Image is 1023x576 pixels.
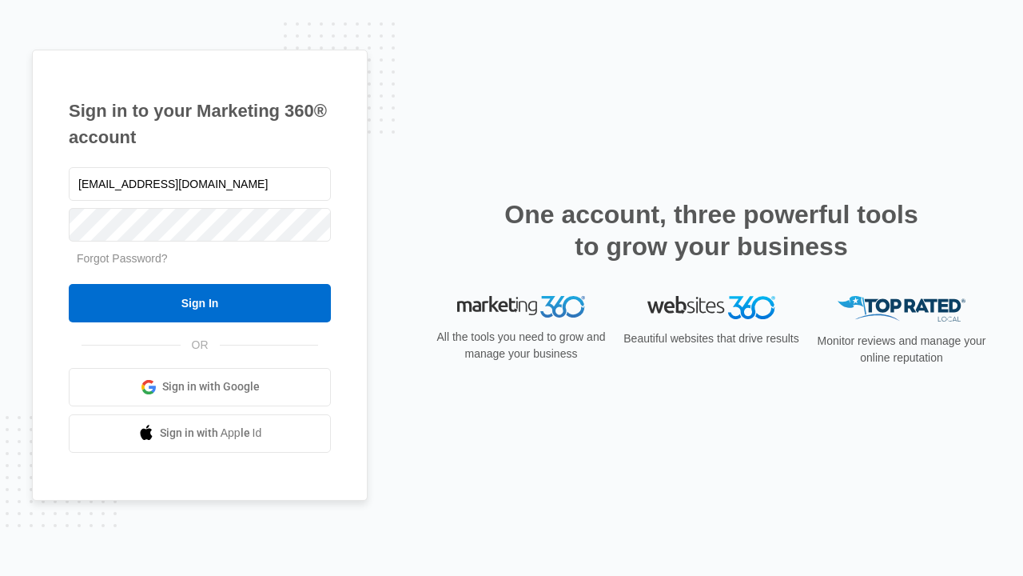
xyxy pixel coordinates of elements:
[162,378,260,395] span: Sign in with Google
[77,252,168,265] a: Forgot Password?
[500,198,923,262] h2: One account, three powerful tools to grow your business
[69,284,331,322] input: Sign In
[432,329,611,362] p: All the tools you need to grow and manage your business
[838,296,965,322] img: Top Rated Local
[69,414,331,453] a: Sign in with Apple Id
[69,98,331,150] h1: Sign in to your Marketing 360® account
[647,296,775,319] img: Websites 360
[69,368,331,406] a: Sign in with Google
[457,296,585,318] img: Marketing 360
[69,167,331,201] input: Email
[181,337,220,354] span: OR
[622,330,801,347] p: Beautiful websites that drive results
[160,425,262,442] span: Sign in with Apple Id
[812,333,991,366] p: Monitor reviews and manage your online reputation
